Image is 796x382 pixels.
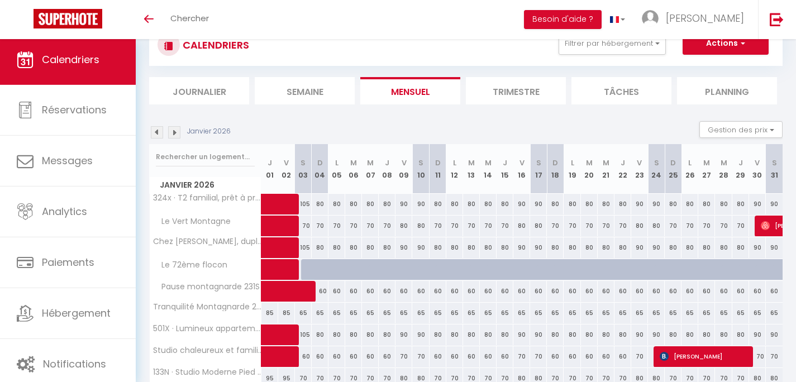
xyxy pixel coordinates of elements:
th: 24 [648,144,665,194]
div: 80 [530,216,547,236]
th: 28 [715,144,732,194]
span: Réservations [42,103,107,117]
span: Paiements [42,255,94,269]
p: Janvier 2026 [187,126,231,137]
div: 70 [446,216,463,236]
div: 80 [547,324,564,345]
div: 60 [497,281,513,302]
div: 70 [328,216,345,236]
div: 60 [749,281,766,302]
div: 65 [362,303,379,323]
abbr: J [268,157,272,168]
abbr: V [284,157,289,168]
div: 80 [328,194,345,214]
div: 70 [430,216,446,236]
div: 60 [598,346,614,367]
th: 02 [278,144,295,194]
div: 65 [648,303,665,323]
div: 80 [631,216,648,236]
abbr: D [552,157,558,168]
div: 90 [395,324,412,345]
span: 324x · T2 familial, prêt à profiter [151,194,263,202]
div: 65 [614,303,631,323]
button: Gestion des prix [699,121,783,138]
div: 80 [497,194,513,214]
abbr: V [402,157,407,168]
th: 17 [530,144,547,194]
th: 08 [379,144,395,194]
div: 65 [430,303,446,323]
div: 65 [395,303,412,323]
div: 60 [480,346,497,367]
abbr: M [721,157,727,168]
div: 70 [681,216,698,236]
div: 80 [480,194,497,214]
abbr: S [654,157,659,168]
abbr: S [772,157,777,168]
div: 60 [564,346,580,367]
th: 25 [665,144,681,194]
div: 60 [480,281,497,302]
div: 60 [681,281,698,302]
div: 80 [430,237,446,258]
div: 80 [379,194,395,214]
abbr: J [738,157,743,168]
div: 60 [430,281,446,302]
div: 60 [345,281,362,302]
div: 80 [715,194,732,214]
th: 03 [295,144,312,194]
div: 60 [530,281,547,302]
span: Tranquilité Montagnarde 232S [151,303,263,311]
div: 80 [614,194,631,214]
div: 65 [631,303,648,323]
div: 90 [412,237,429,258]
div: 80 [430,324,446,345]
div: 80 [665,194,681,214]
abbr: M [468,157,475,168]
div: 70 [547,216,564,236]
div: 90 [513,237,530,258]
th: 13 [463,144,480,194]
th: 16 [513,144,530,194]
div: 60 [446,281,463,302]
img: ... [642,10,659,27]
div: 60 [614,281,631,302]
div: 80 [698,194,715,214]
abbr: J [385,157,389,168]
div: 70 [614,216,631,236]
div: 70 [497,216,513,236]
th: 06 [345,144,362,194]
abbr: M [603,157,609,168]
div: 60 [614,346,631,367]
div: 90 [530,324,547,345]
abbr: S [536,157,541,168]
th: 11 [430,144,446,194]
div: 90 [749,237,766,258]
div: 90 [631,237,648,258]
div: 80 [446,237,463,258]
div: 70 [379,216,395,236]
div: 80 [715,237,732,258]
th: 01 [261,144,278,194]
span: Hébergement [42,306,111,320]
div: 70 [598,216,614,236]
div: 60 [412,281,429,302]
div: 60 [766,281,783,302]
div: 70 [749,346,766,367]
abbr: L [688,157,692,168]
div: 60 [581,281,598,302]
th: 22 [614,144,631,194]
div: 65 [463,303,480,323]
span: [PERSON_NAME] [660,346,749,367]
div: 70 [480,216,497,236]
abbr: L [571,157,574,168]
div: 60 [362,281,379,302]
abbr: L [453,157,456,168]
th: 05 [328,144,345,194]
div: 80 [395,216,412,236]
th: 20 [581,144,598,194]
div: 80 [698,324,715,345]
div: 60 [379,346,395,367]
div: 60 [463,281,480,302]
div: 80 [681,324,698,345]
